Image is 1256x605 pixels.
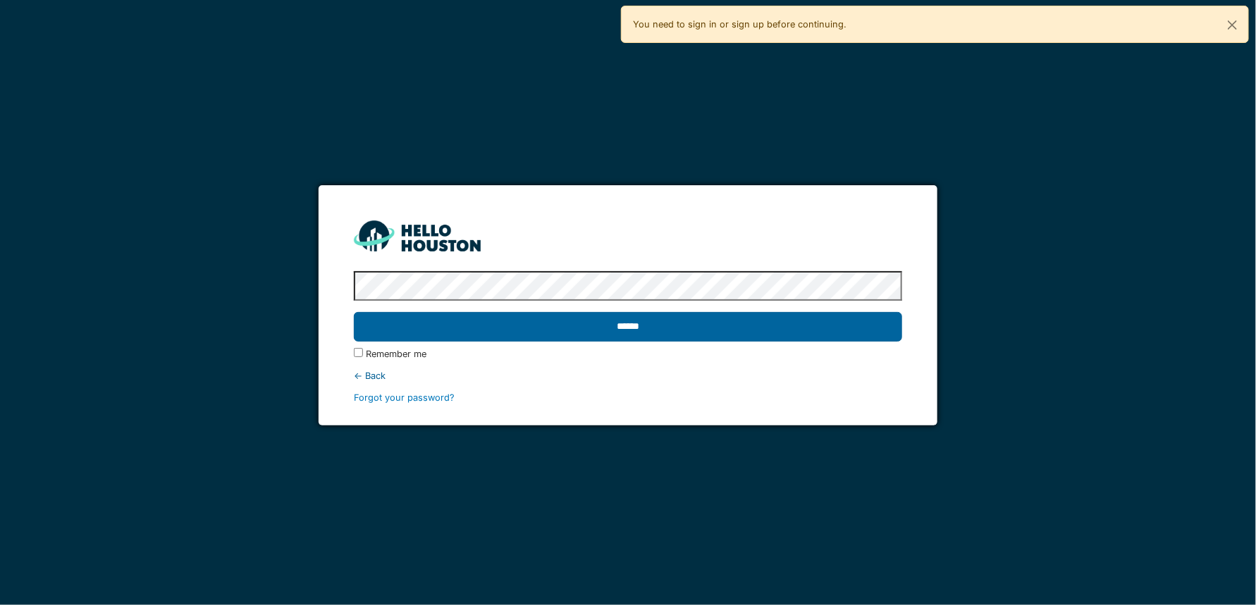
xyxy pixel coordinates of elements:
label: Remember me [366,347,426,361]
a: Forgot your password? [354,392,455,403]
button: Close [1217,6,1248,44]
div: You need to sign in or sign up before continuing. [621,6,1249,43]
img: HH_line-BYnF2_Hg.png [354,220,481,251]
div: ← Back [354,369,902,382]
